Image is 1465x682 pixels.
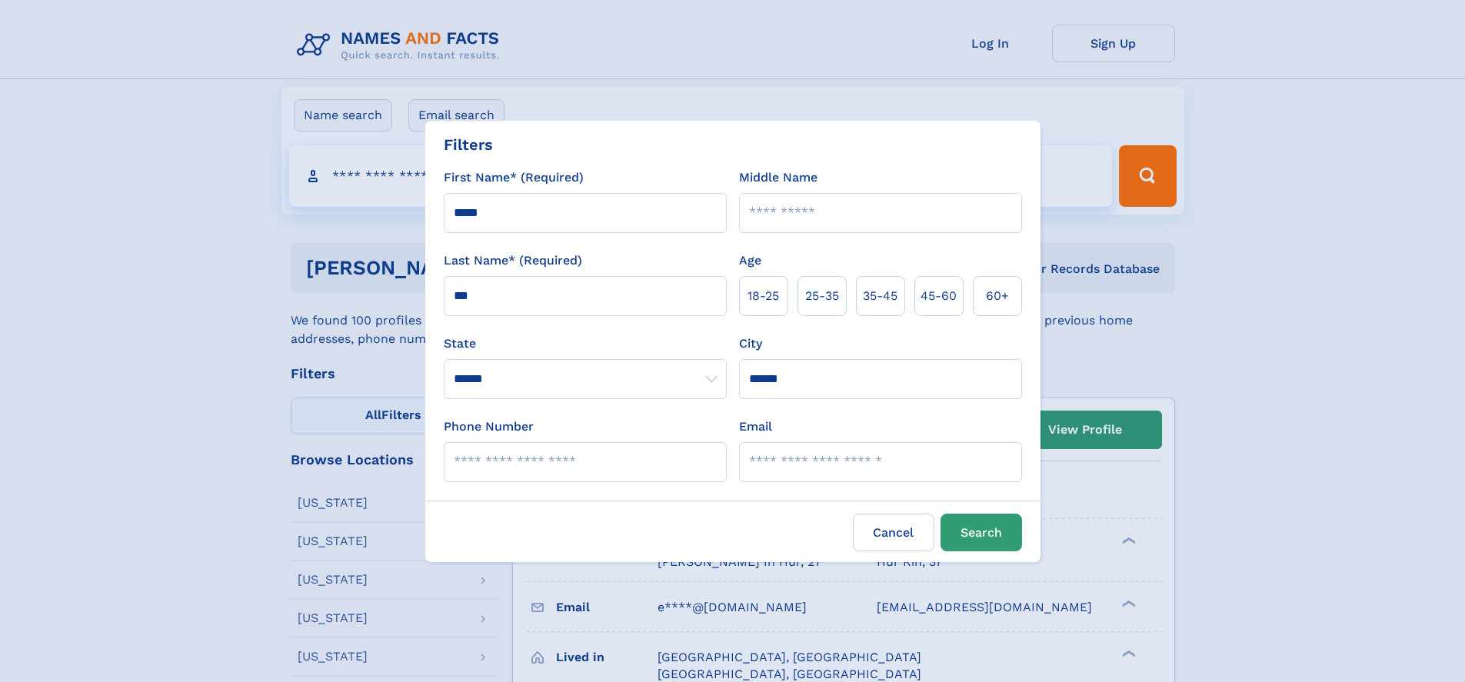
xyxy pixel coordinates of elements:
[739,168,817,187] label: Middle Name
[747,287,779,305] span: 18‑25
[444,334,727,353] label: State
[941,514,1022,551] button: Search
[739,418,772,436] label: Email
[444,251,582,270] label: Last Name* (Required)
[444,168,584,187] label: First Name* (Required)
[444,133,493,156] div: Filters
[444,418,534,436] label: Phone Number
[739,334,762,353] label: City
[739,251,761,270] label: Age
[853,514,934,551] label: Cancel
[986,287,1009,305] span: 60+
[863,287,897,305] span: 35‑45
[805,287,839,305] span: 25‑35
[921,287,957,305] span: 45‑60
